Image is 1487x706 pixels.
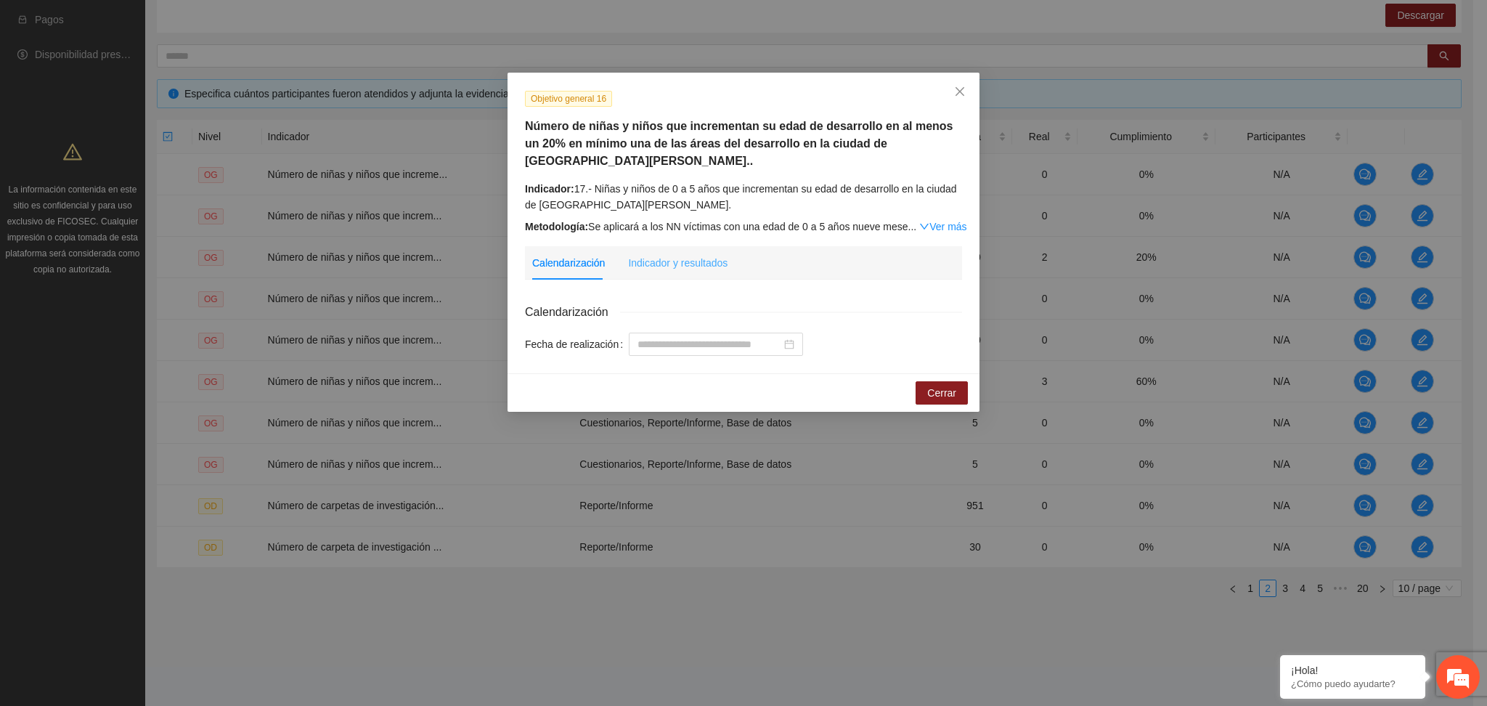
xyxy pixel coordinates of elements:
p: ¿Cómo puedo ayudarte? [1291,678,1414,689]
button: Close [940,73,979,112]
strong: Metodología: [525,221,588,232]
textarea: Escriba su mensaje y pulse “Intro” [7,397,277,447]
input: Fecha de realización [637,336,781,352]
div: ¡Hola! [1291,665,1414,676]
div: Se aplicará a los NN víctimas con una edad de 0 a 5 años nueve mese [525,219,962,235]
span: Estamos en línea. [84,194,200,341]
span: down [919,222,929,232]
button: Cerrar [916,381,968,405]
div: 17.- Niñas y niños de 0 a 5 años que incrementan su edad de desarrollo en la ciudad de [GEOGRAPHI... [525,181,962,213]
span: Cerrar [927,385,956,401]
div: Chatee con nosotros ahora [76,74,244,93]
a: Expand [919,221,966,232]
span: ... [908,221,917,232]
strong: Indicador: [525,183,574,195]
div: Indicador y resultados [628,255,728,271]
span: close [954,86,966,97]
span: Calendarización [525,303,620,321]
h5: Número de niñas y niños que incrementan su edad de desarrollo en al menos un 20% en mínimo una de... [525,118,962,170]
div: Minimizar ventana de chat en vivo [238,7,273,42]
span: Objetivo general 16 [525,91,612,107]
label: Fecha de realización [525,333,629,356]
div: Calendarización [532,255,605,271]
